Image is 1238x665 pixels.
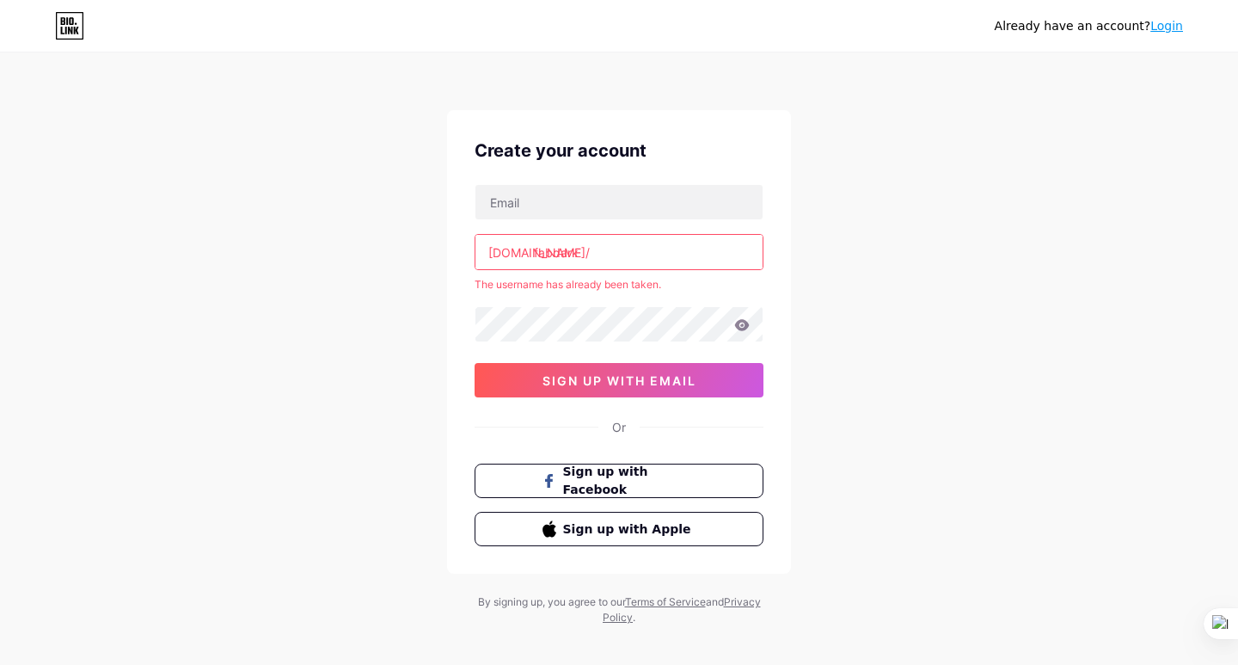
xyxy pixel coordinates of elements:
[1150,19,1183,33] a: Login
[475,235,763,269] input: username
[995,17,1183,35] div: Already have an account?
[475,277,763,292] div: The username has already been taken.
[475,512,763,546] button: Sign up with Apple
[473,594,765,625] div: By signing up, you agree to our and .
[542,373,696,388] span: sign up with email
[612,418,626,436] div: Or
[475,185,763,219] input: Email
[475,363,763,397] button: sign up with email
[563,463,696,499] span: Sign up with Facebook
[475,138,763,163] div: Create your account
[488,243,590,262] div: [DOMAIN_NAME]/
[563,520,696,539] span: Sign up with Apple
[625,595,706,608] a: Terms of Service
[475,464,763,498] button: Sign up with Facebook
